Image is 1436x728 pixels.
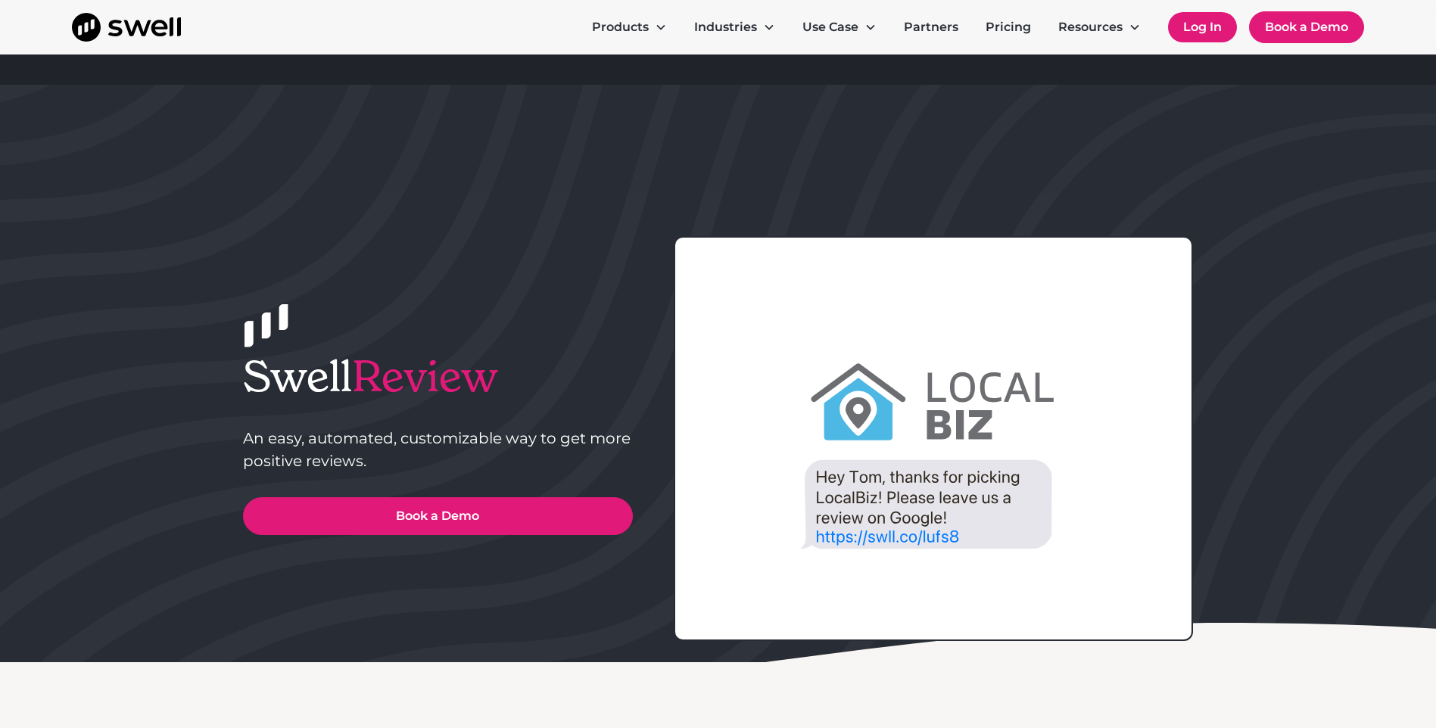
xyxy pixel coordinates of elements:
[1046,12,1153,42] div: Resources
[1168,12,1237,42] a: Log In
[243,427,633,472] p: An easy, automated, customizable way to get more positive reviews.
[817,530,959,546] g: https://swll.co/lufs8
[973,12,1043,42] a: Pricing
[580,12,679,42] div: Products
[243,497,633,535] a: Book a Demo
[802,18,858,36] div: Use Case
[1058,18,1123,36] div: Resources
[790,12,889,42] div: Use Case
[682,12,787,42] div: Industries
[694,18,757,36] div: Industries
[1249,11,1364,43] a: Book a Demo
[72,13,181,42] a: home
[352,350,498,403] span: Review
[243,351,633,402] h1: Swell
[892,12,970,42] a: Partners
[592,18,649,36] div: Products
